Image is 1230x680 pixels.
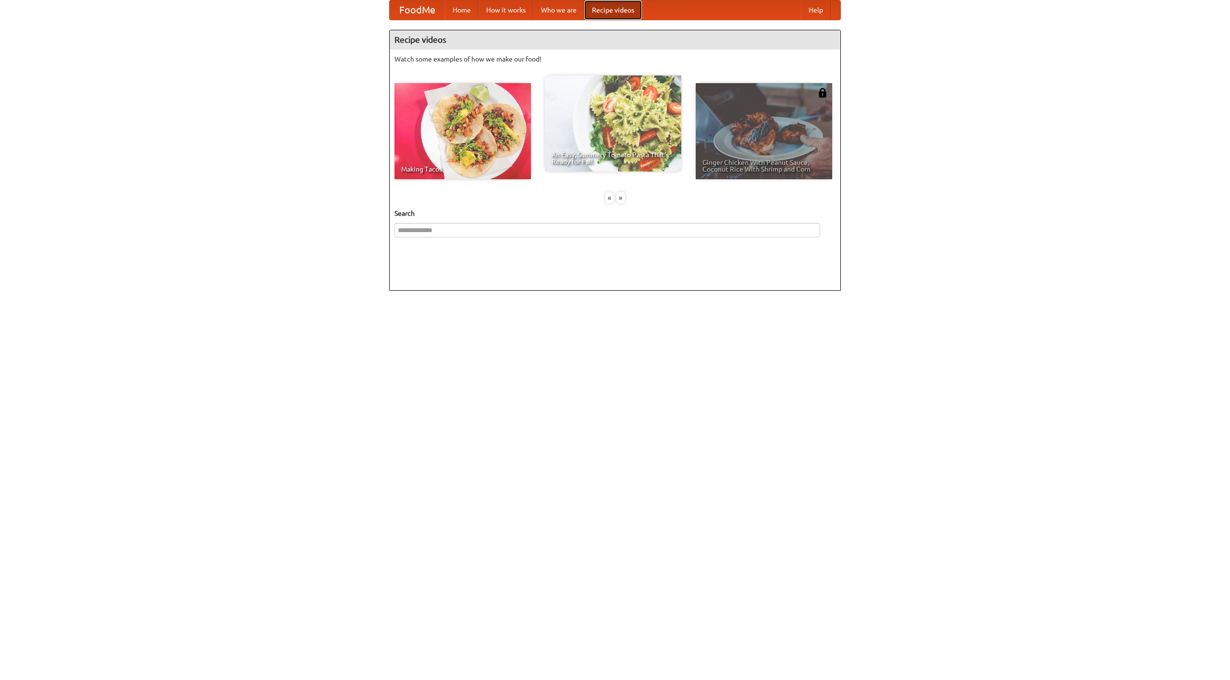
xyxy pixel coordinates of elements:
a: Making Tacos [394,83,531,179]
a: Recipe videos [584,0,642,20]
a: Help [801,0,831,20]
img: 483408.png [818,88,827,98]
a: FoodMe [390,0,445,20]
span: An Easy, Summery Tomato Pasta That's Ready for Fall [552,151,675,165]
div: » [616,192,625,204]
p: Watch some examples of how we make our food! [394,54,836,64]
h4: Recipe videos [390,30,840,49]
span: Making Tacos [401,166,524,173]
a: Who we are [533,0,584,20]
div: « [605,192,614,204]
a: Home [445,0,479,20]
a: An Easy, Summery Tomato Pasta That's Ready for Fall [545,75,681,172]
a: How it works [479,0,533,20]
h5: Search [394,209,836,218]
